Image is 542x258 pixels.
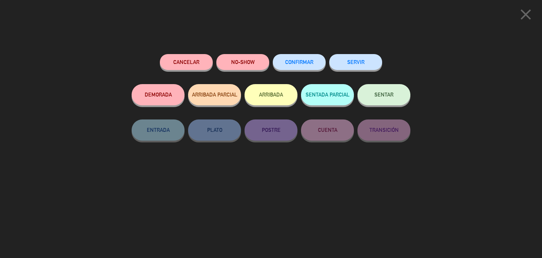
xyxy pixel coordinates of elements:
button: ARRIBADA PARCIAL [188,84,241,105]
button: PLATO [188,119,241,141]
button: POSTRE [245,119,297,141]
span: CONFIRMAR [285,59,313,65]
button: SERVIR [329,54,382,70]
button: DEMORADA [132,84,185,105]
button: ENTRADA [132,119,185,141]
button: Cancelar [160,54,213,70]
i: close [517,6,535,23]
span: SENTAR [374,92,393,98]
button: ARRIBADA [245,84,297,105]
button: CUENTA [301,119,354,141]
button: SENTAR [357,84,410,105]
button: close [515,5,537,26]
button: NO-SHOW [216,54,269,70]
button: TRANSICIÓN [357,119,410,141]
span: ARRIBADA PARCIAL [192,92,237,98]
button: SENTADA PARCIAL [301,84,354,105]
button: CONFIRMAR [273,54,326,70]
